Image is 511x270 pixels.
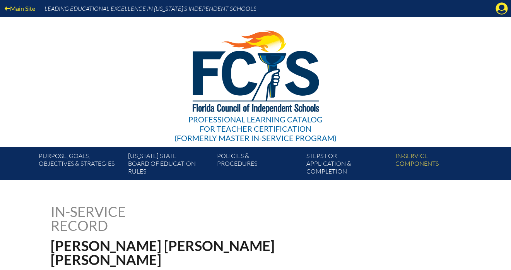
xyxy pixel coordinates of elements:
[303,150,392,180] a: Steps forapplication & completion
[36,150,125,180] a: Purpose, goals,objectives & strategies
[51,239,305,267] h1: [PERSON_NAME] [PERSON_NAME] [PERSON_NAME]
[171,15,340,144] a: Professional Learning Catalog for Teacher Certification(formerly Master In-service Program)
[496,2,508,15] svg: Manage account
[214,150,303,180] a: Policies &Procedures
[176,17,335,123] img: FCISlogo221.eps
[392,150,481,180] a: In-servicecomponents
[125,150,214,180] a: [US_STATE] StateBoard of Education rules
[174,115,337,143] div: Professional Learning Catalog (formerly Master In-service Program)
[51,205,207,232] h1: In-service record
[200,124,311,133] span: for Teacher Certification
[2,3,38,14] a: Main Site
